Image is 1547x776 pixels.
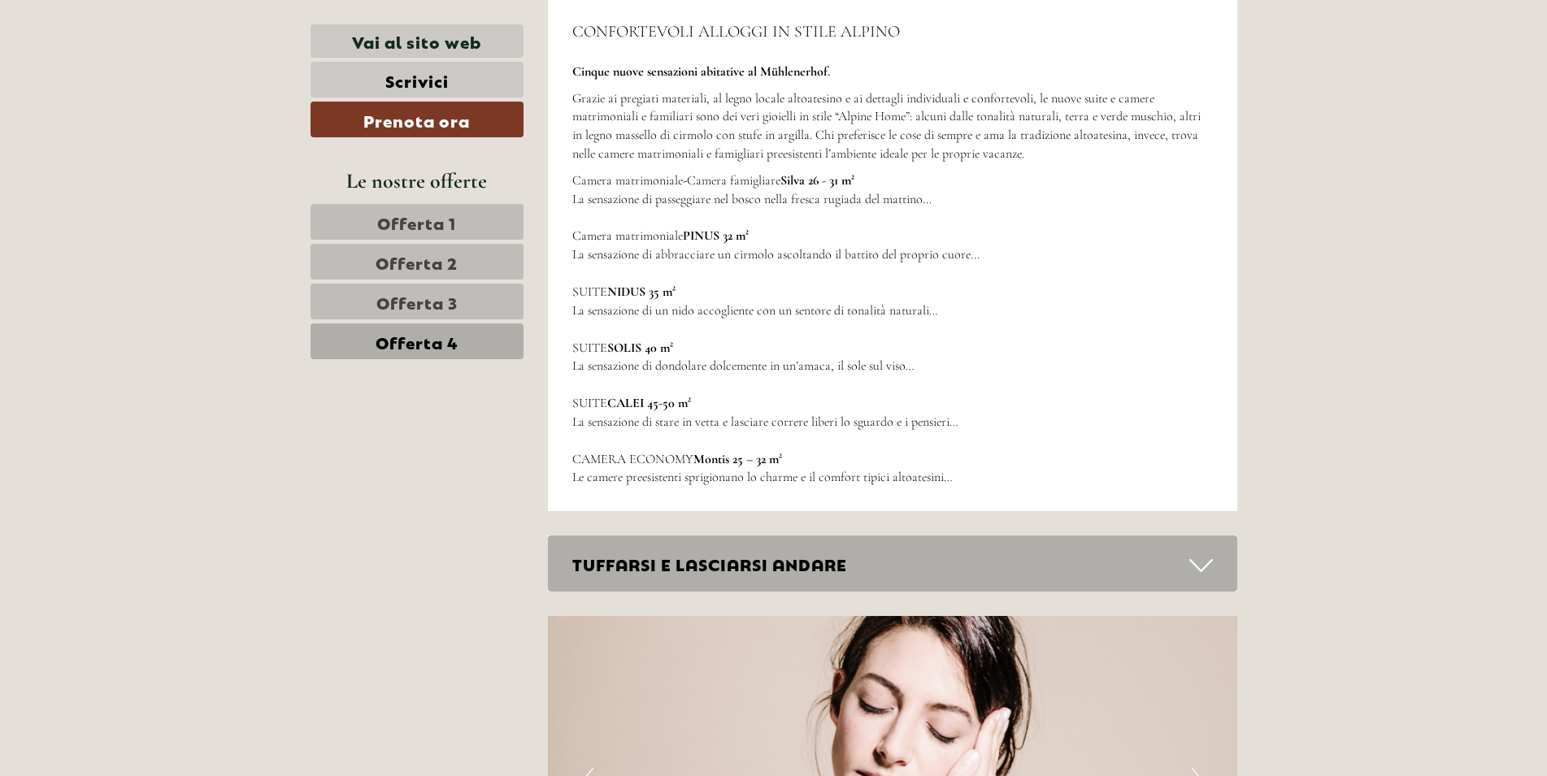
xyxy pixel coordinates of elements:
[572,283,1213,301] p: SUITE
[12,44,225,93] div: Buon giorno, come possiamo aiutarla?
[572,227,1213,245] p: Camera matrimoniale
[607,340,673,356] strong: SOLIS 40 m²
[291,12,350,40] div: [DATE]
[24,47,217,60] div: [GEOGRAPHIC_DATA]
[572,89,1213,163] p: Grazie ai pregiati materiali, al legno locale altoatesino e ai dettagli individuali e confortevol...
[311,166,524,196] div: Le nostre offerte
[607,395,691,411] strong: CALEI 45-50 m²
[572,63,830,80] strong: Cinque nuove sensazioni abitative al Mühlenerhof
[828,63,830,80] span: .
[376,330,458,353] span: Offerta 4
[572,339,1213,358] p: SUITE
[572,171,1213,190] p: Camera matrimoniale Camera famigliare
[572,468,1213,487] p: Le camere preesistenti sprigionano lo charme e il comfort tipici altoatesini…
[545,421,641,457] button: Invia
[572,450,1213,469] p: CAMERA ECONOMY
[572,357,1213,375] p: La sensazione di dondolare dolcemente in un’amaca, il sole sul viso…
[607,284,676,300] strong: NIDUS 35 m²
[311,24,524,58] a: Vai al sito web
[311,102,524,137] a: Prenota ora
[572,301,1213,320] p: La sensazione di un nido accogliente con un sentore di tonalità naturali…
[311,62,524,98] a: Scrivici
[548,535,1237,592] div: TUFFARSI E LASCIARSI ANDARE
[572,394,1213,413] p: SUITE
[780,172,854,189] strong: Silva 26 - 31 m²
[376,290,458,313] span: Offerta 3
[683,228,749,244] strong: PINUS 32 m²
[572,190,1213,209] p: La sensazione di passeggiare nel bosco nella fresca rugiada del mattino...
[572,245,1213,264] p: La sensazione di abbracciare un cirmolo ascoltando il battito del proprio cuore...
[572,22,900,41] span: CONFORTEVOLI ALLOGGI IN STILE ALPINO
[683,172,687,189] strong: -
[376,250,458,273] span: Offerta 2
[572,413,1213,431] p: La sensazione di stare in vetta e lasciare correre liberi lo sguardo e i pensieri…
[693,451,782,467] strong: Montis 25 – 32 m²
[24,79,217,90] small: 09:29
[377,210,456,233] span: Offerta 1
